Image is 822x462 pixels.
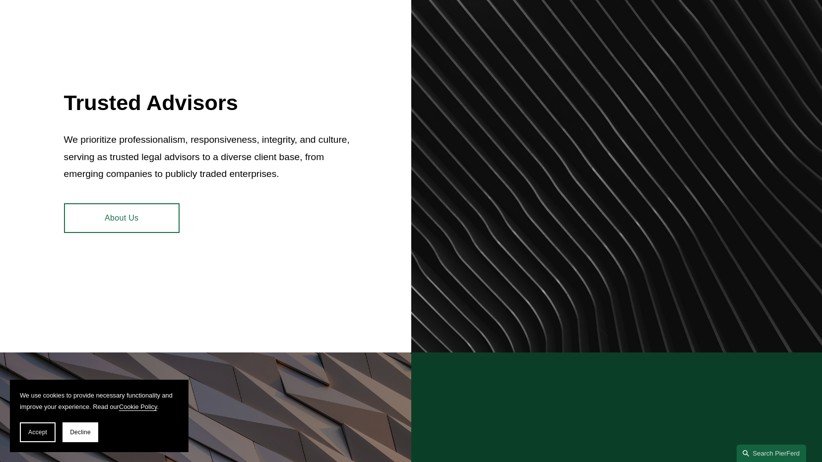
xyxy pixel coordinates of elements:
h2: Trusted Advisors [64,90,353,115]
button: Accept [20,422,56,442]
a: Search this site [737,445,806,462]
a: About Us [64,203,180,233]
section: Cookie banner [10,380,189,452]
a: Cookie Policy [119,403,157,410]
button: Decline [63,422,98,442]
span: Accept [28,429,47,436]
p: We use cookies to provide necessary functionality and improve your experience. Read our . [20,390,179,412]
span: Decline [70,429,91,436]
p: We prioritize professionalism, responsiveness, integrity, and culture, serving as trusted legal a... [64,131,353,183]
